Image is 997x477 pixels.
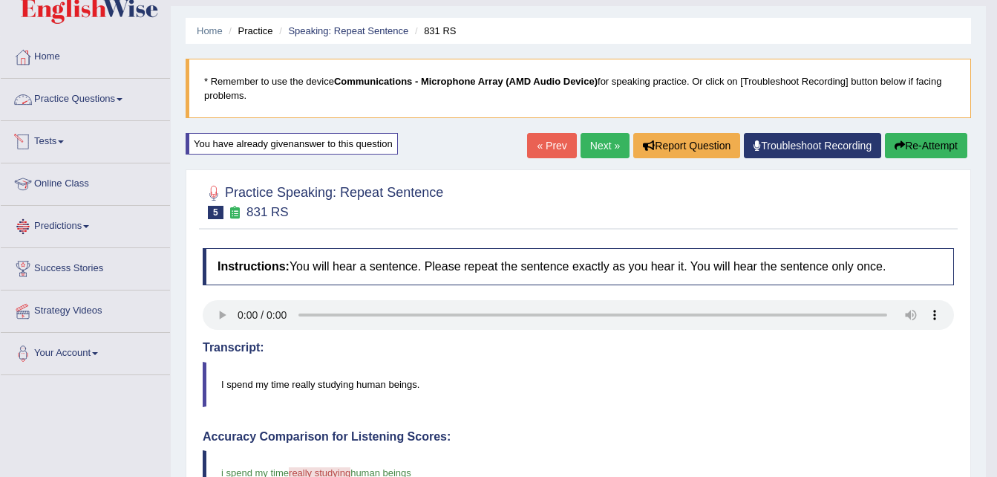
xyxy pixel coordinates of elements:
[203,182,443,219] h2: Practice Speaking: Repeat Sentence
[411,24,457,38] li: 831 RS
[885,133,967,158] button: Re-Attempt
[186,59,971,118] blockquote: * Remember to use the device for speaking practice. Or click on [Troubleshoot Recording] button b...
[1,291,170,328] a: Strategy Videos
[208,206,223,219] span: 5
[581,133,630,158] a: Next »
[1,79,170,116] a: Practice Questions
[1,333,170,370] a: Your Account
[203,430,954,444] h4: Accuracy Comparison for Listening Scores:
[1,36,170,74] a: Home
[288,25,408,36] a: Speaking: Repeat Sentence
[1,121,170,158] a: Tests
[227,206,243,220] small: Exam occurring question
[1,163,170,201] a: Online Class
[334,76,598,87] b: Communications - Microphone Array (AMD Audio Device)
[186,133,398,155] div: You have already given answer to this question
[218,260,290,273] b: Instructions:
[225,24,272,38] li: Practice
[197,25,223,36] a: Home
[633,133,740,158] button: Report Question
[203,362,954,407] blockquote: I spend my time really studying human beings.
[246,205,289,219] small: 831 RS
[203,248,954,285] h4: You will hear a sentence. Please repeat the sentence exactly as you hear it. You will hear the se...
[203,341,954,354] h4: Transcript:
[1,248,170,285] a: Success Stories
[744,133,881,158] a: Troubleshoot Recording
[527,133,576,158] a: « Prev
[1,206,170,243] a: Predictions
